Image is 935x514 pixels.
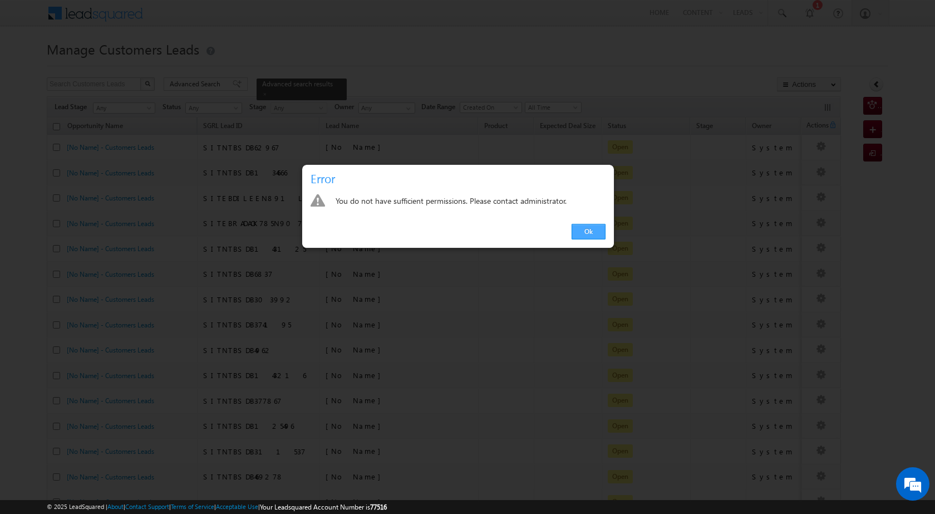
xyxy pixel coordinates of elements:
[311,169,610,188] h3: Error
[572,224,606,239] a: Ok
[336,194,606,209] div: You do not have sufficient permissions. Please contact administrator.
[171,503,214,510] a: Terms of Service
[47,502,387,512] span: © 2025 LeadSquared | | | | |
[58,58,187,73] div: Chat with us now
[260,503,387,511] span: Your Leadsquared Account Number is
[107,503,124,510] a: About
[19,58,47,73] img: d_60004797649_company_0_60004797649
[216,503,258,510] a: Acceptable Use
[183,6,209,32] div: Minimize live chat window
[151,343,202,358] em: Start Chat
[370,503,387,511] span: 77516
[125,503,169,510] a: Contact Support
[14,103,203,334] textarea: Type your message and hit 'Enter'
